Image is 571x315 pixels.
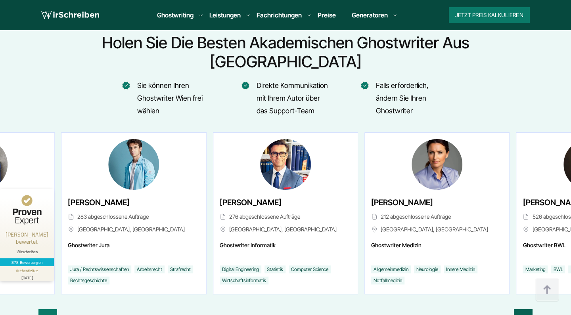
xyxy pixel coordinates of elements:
span: 276 abgeschlossene Aufträge [220,212,351,221]
span: [GEOGRAPHIC_DATA], [GEOGRAPHIC_DATA] [68,225,199,234]
li: Falls erforderlich, ändern Sie Ihren Ghostwriter [361,79,448,117]
div: Wirschreiben [3,249,51,254]
span: [GEOGRAPHIC_DATA], [GEOGRAPHIC_DATA] [220,225,351,234]
span: Ghostwriter Jura [68,241,199,260]
img: Luis Theile [109,139,159,190]
div: [DATE] [3,274,51,280]
a: Generatoren [352,10,388,20]
span: [PERSON_NAME] [371,196,433,209]
li: Digital Engineering [220,265,261,273]
button: Jetzt Preis kalkulieren [449,7,530,23]
a: Ghostwriting [157,10,194,20]
li: Statistik [264,265,285,273]
img: Noah Fleischhauer [260,139,311,190]
div: 4 / 46 [213,132,358,294]
img: Dr. Karola Leopold [412,139,462,190]
span: 212 abgeschlossene Aufträge [371,212,503,221]
li: Strafrecht [168,265,193,273]
a: Leistungen [209,10,241,20]
li: Innere Medizin [444,265,477,273]
span: Ghostwriter Medizin [371,241,503,260]
span: [GEOGRAPHIC_DATA], [GEOGRAPHIC_DATA] [371,225,503,234]
a: Fachrichtungen [257,10,302,20]
li: Arbeitsrecht [134,265,165,273]
li: BWL [551,265,565,273]
img: button top [535,278,559,302]
li: Jura / Rechtswissenschaften [68,265,131,273]
div: Authentizität [16,268,38,274]
li: Computer Science [289,265,331,273]
li: Sie können Ihren Ghostwriter Wien frei wählen [123,79,210,117]
span: [PERSON_NAME] [220,196,282,209]
li: Notfallmedizin [371,277,404,284]
span: 283 abgeschlossene Aufträge [68,212,199,221]
h2: Holen Sie die besten akademischen Ghostwriter aus [GEOGRAPHIC_DATA] [38,33,533,71]
span: Ghostwriter Informatik [220,241,351,260]
a: Preise [318,11,336,19]
li: Allgemeinmedizin [371,265,411,273]
img: logo wirschreiben [41,9,99,21]
li: Direkte Kommunikation mit Ihrem Autor über das Support-Team [242,79,329,117]
span: [PERSON_NAME] [68,196,130,209]
li: Rechtsgeschichte [68,277,109,284]
li: Wirtschaftsinformatik [220,277,268,284]
div: 3 / 46 [61,132,206,294]
li: Marketing [523,265,548,273]
div: 5 / 46 [364,132,510,294]
li: Neurologie [414,265,441,273]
